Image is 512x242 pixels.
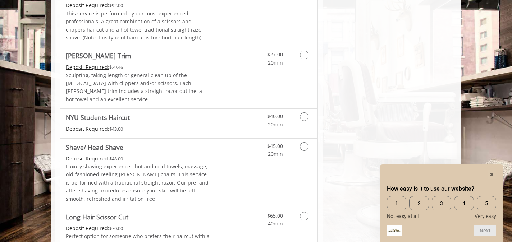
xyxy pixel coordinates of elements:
[268,220,283,227] span: 40min
[267,143,283,149] span: $45.00
[66,112,130,122] b: NYU Students Haircut
[267,113,283,120] span: $40.00
[66,2,109,9] span: This service needs some Advance to be paid before we block your appointment
[387,196,406,210] span: 1
[66,125,210,133] div: $43.00
[387,213,419,219] span: Not easy at all
[267,212,283,219] span: $65.00
[474,225,496,236] button: Next question
[432,196,451,210] span: 3
[66,224,210,232] div: $70.00
[268,59,283,66] span: 20min
[66,142,123,152] b: Shave/ Head Shave
[387,196,496,219] div: How easy is it to use our website? Select an option from 1 to 5, with 1 being Not easy at all and...
[454,196,474,210] span: 4
[267,51,283,58] span: $27.00
[66,212,128,222] b: Long Hair Scissor Cut
[488,170,496,179] button: Hide survey
[477,196,496,210] span: 5
[66,71,210,104] p: Sculpting, taking length or general clean up of the [MEDICAL_DATA] with clippers and/or scissors....
[66,225,109,232] span: This service needs some Advance to be paid before we block your appointment
[409,196,429,210] span: 2
[66,125,109,132] span: This service needs some Advance to be paid before we block your appointment
[475,213,496,219] span: Very easy
[66,1,210,9] div: $92.00
[268,121,283,128] span: 20min
[66,64,109,70] span: This service needs some Advance to be paid before we block your appointment
[66,155,109,162] span: This service needs some Advance to be paid before we block your appointment
[387,185,496,193] h2: How easy is it to use our website? Select an option from 1 to 5, with 1 being Not easy at all and...
[66,155,210,163] div: $48.00
[66,10,210,42] p: This service is performed by our most experienced professionals. A great combination of a scissor...
[66,163,210,203] p: Luxury shaving experience - hot and cold towels, massage, old-fashioned reeling [PERSON_NAME] cha...
[387,170,496,236] div: How easy is it to use our website? Select an option from 1 to 5, with 1 being Not easy at all and...
[268,150,283,157] span: 20min
[66,51,131,61] b: [PERSON_NAME] Trim
[66,63,210,71] div: $29.46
